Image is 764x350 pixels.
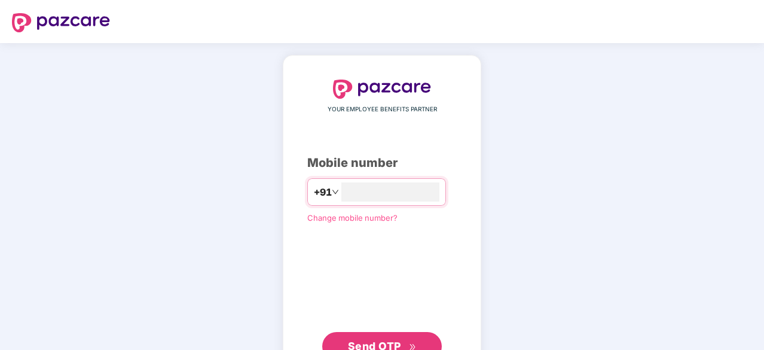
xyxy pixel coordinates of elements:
span: YOUR EMPLOYEE BENEFITS PARTNER [328,105,437,114]
img: logo [333,80,431,99]
div: Mobile number [307,154,457,172]
span: +91 [314,185,332,200]
img: logo [12,13,110,32]
a: Change mobile number? [307,213,398,223]
span: down [332,188,339,196]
